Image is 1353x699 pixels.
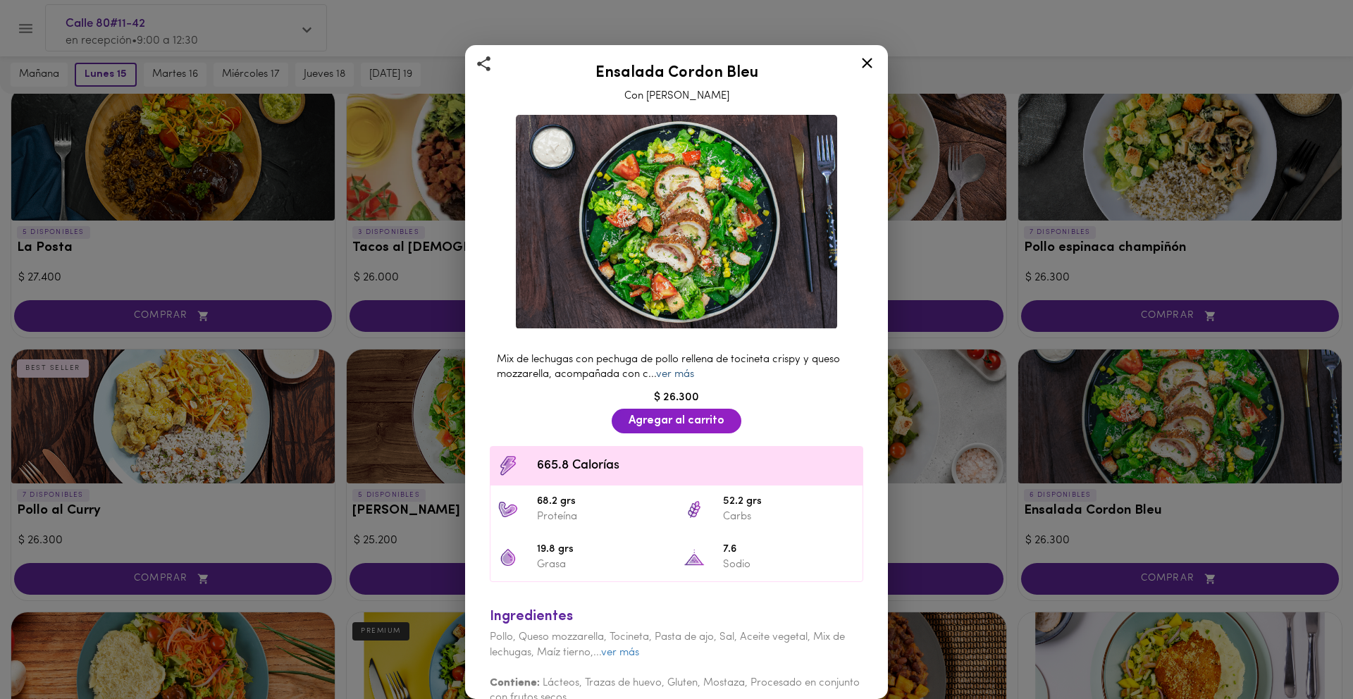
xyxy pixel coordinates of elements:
[537,494,669,510] span: 68.2 grs
[490,632,845,657] span: Pollo, Queso mozzarella, Tocineta, Pasta de ajo, Sal, Aceite vegetal, Mix de lechugas, Maíz tiern...
[656,369,694,380] a: ver más
[1271,617,1339,685] iframe: Messagebird Livechat Widget
[537,509,669,524] p: Proteína
[612,409,741,433] button: Agregar al carrito
[723,557,855,572] p: Sodio
[684,547,705,568] img: 7.6 Sodio
[498,547,519,568] img: 19.8 grs Grasa
[497,354,840,380] span: Mix de lechugas con pechuga de pollo rellena de tocineta crispy y queso mozzarella, acompañada co...
[723,542,855,558] span: 7.6
[483,390,870,406] div: $ 26.300
[516,115,837,329] img: Ensalada Cordon Bleu
[537,557,669,572] p: Grasa
[629,414,724,428] span: Agregar al carrito
[490,607,863,627] div: Ingredientes
[723,509,855,524] p: Carbs
[498,499,519,520] img: 68.2 grs Proteína
[490,678,540,688] b: Contiene:
[723,494,855,510] span: 52.2 grs
[537,457,855,476] span: 665.8 Calorías
[483,65,870,82] h2: Ensalada Cordon Bleu
[498,455,519,476] img: Contenido calórico
[624,91,729,101] span: Con [PERSON_NAME]
[537,542,669,558] span: 19.8 grs
[601,648,639,658] a: ver más
[684,499,705,520] img: 52.2 grs Carbs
